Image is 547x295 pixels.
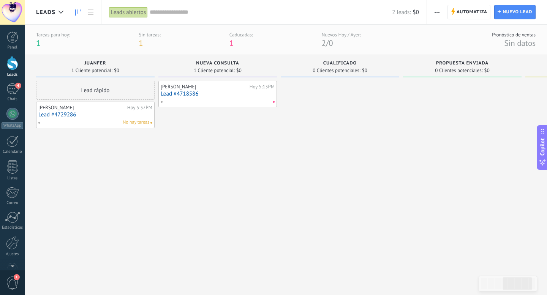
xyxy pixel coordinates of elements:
div: [PERSON_NAME] [38,105,125,111]
a: Leads [71,5,84,20]
span: Nuevo lead [503,5,532,19]
span: No hay tareas [123,119,149,126]
a: Lead #4718586 [161,91,275,97]
span: 1 Cliente potencial: [71,68,112,73]
div: Propuesta enviada [407,61,518,67]
span: No hay nada asignado [150,122,152,124]
span: $0 [484,68,490,73]
span: / [326,38,329,48]
div: Sin tareas: [139,31,161,38]
span: $0 [114,68,119,73]
div: Calendario [2,149,24,154]
div: Leads [2,72,24,77]
span: 0 Clientes potenciales: [313,68,360,73]
div: Caducadas: [229,31,253,38]
span: 0 [329,38,333,48]
div: Hoy 5:37PM [127,105,152,111]
div: Lead rápido [36,81,155,100]
div: WhatsApp [2,122,23,129]
div: JUANFER [40,61,151,67]
div: Panel [2,45,24,50]
button: Más [432,5,443,19]
span: Tareas caducadas [273,101,275,103]
div: Listas [2,176,24,181]
a: Nuevo lead [494,5,536,19]
a: Automatiza [447,5,491,19]
span: 1 [36,38,40,48]
div: Tareas para hoy: [36,31,70,38]
span: Cualificado [323,61,357,66]
span: Nueva consulta [196,61,239,66]
span: Leads [36,9,55,16]
span: JUANFER [84,61,106,66]
span: 0 Clientes potenciales: [435,68,482,73]
div: Correo [2,201,24,206]
a: Lista [84,5,97,20]
div: Chats [2,97,24,102]
span: $0 [362,68,367,73]
div: Cualificado [285,61,395,67]
div: Hoy 5:13PM [250,84,275,90]
span: 1 Cliente potencial: [194,68,235,73]
span: $0 [413,9,419,16]
div: Estadísticas [2,225,24,230]
span: Propuesta enviada [436,61,489,66]
span: 1 [139,38,143,48]
div: [PERSON_NAME] [161,84,248,90]
div: Ajustes [2,252,24,257]
span: Automatiza [457,5,487,19]
span: 4 [15,83,21,89]
span: Copilot [539,138,546,156]
span: Sin datos [504,38,536,48]
div: Leads abiertos [109,7,148,18]
span: 1 [229,38,234,48]
a: Lead #4729286 [38,111,152,118]
span: 1 [14,274,20,280]
div: Nuevos Hoy / Ayer: [321,31,360,38]
span: $0 [236,68,242,73]
span: 2 leads: [392,9,411,16]
span: 2 [321,38,326,48]
div: Nueva consulta [162,61,273,67]
div: Pronóstico de ventas [492,31,536,38]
